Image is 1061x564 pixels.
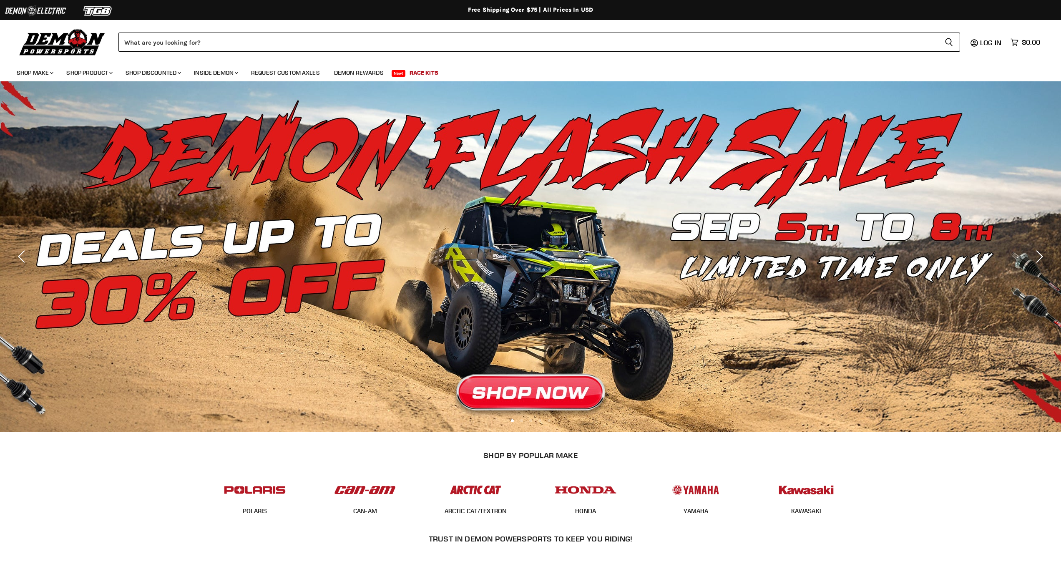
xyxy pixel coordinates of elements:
[353,507,377,516] span: CAN-AM
[4,3,67,19] img: Demon Electric Logo 2
[217,534,845,543] h2: Trust In Demon Powersports To Keep You Riding!
[222,477,287,503] img: POPULAR_MAKE_logo_2_dba48cf1-af45-46d4-8f73-953a0f002620.jpg
[392,70,406,77] span: New!
[575,507,596,516] span: HONDA
[10,61,1038,81] ul: Main menu
[15,248,31,265] button: Previous
[1030,248,1046,265] button: Next
[332,477,397,503] img: POPULAR_MAKE_logo_1_adc20308-ab24-48c4-9fac-e3c1a623d575.jpg
[207,451,854,460] h2: SHOP BY POPULAR MAKE
[575,507,596,515] a: HONDA
[976,39,1006,46] a: Log in
[538,419,541,422] li: Page dot 4
[684,507,709,515] a: YAMAHA
[791,507,821,516] span: KAWASAKI
[17,27,108,57] img: Demon Powersports
[243,507,267,515] a: POLARIS
[684,507,709,516] span: YAMAHA
[118,33,960,52] form: Product
[10,64,58,81] a: Shop Make
[980,38,1001,47] span: Log in
[243,507,267,516] span: POLARIS
[791,507,821,515] a: KAWASAKI
[529,419,532,422] li: Page dot 3
[353,507,377,515] a: CAN-AM
[663,477,728,503] img: POPULAR_MAKE_logo_5_20258e7f-293c-4aac-afa8-159eaa299126.jpg
[118,33,938,52] input: Search
[938,33,960,52] button: Search
[60,64,118,81] a: Shop Product
[197,6,864,14] div: Free Shipping Over $75 | All Prices In USD
[511,419,514,422] li: Page dot 1
[774,477,839,503] img: POPULAR_MAKE_logo_6_76e8c46f-2d1e-4ecc-b320-194822857d41.jpg
[520,419,523,422] li: Page dot 2
[245,64,326,81] a: Request Custom Axles
[403,64,445,81] a: Race Kits
[548,419,551,422] li: Page dot 5
[1022,38,1040,46] span: $0.00
[553,477,618,503] img: POPULAR_MAKE_logo_4_4923a504-4bac-4306-a1be-165a52280178.jpg
[1006,36,1044,48] a: $0.00
[188,64,243,81] a: Inside Demon
[328,64,390,81] a: Demon Rewards
[443,477,508,503] img: POPULAR_MAKE_logo_3_027535af-6171-4c5e-a9bc-f0eccd05c5d6.jpg
[445,507,507,516] span: ARCTIC CAT/TEXTRON
[445,507,507,515] a: ARCTIC CAT/TEXTRON
[67,3,129,19] img: TGB Logo 2
[119,64,186,81] a: Shop Discounted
